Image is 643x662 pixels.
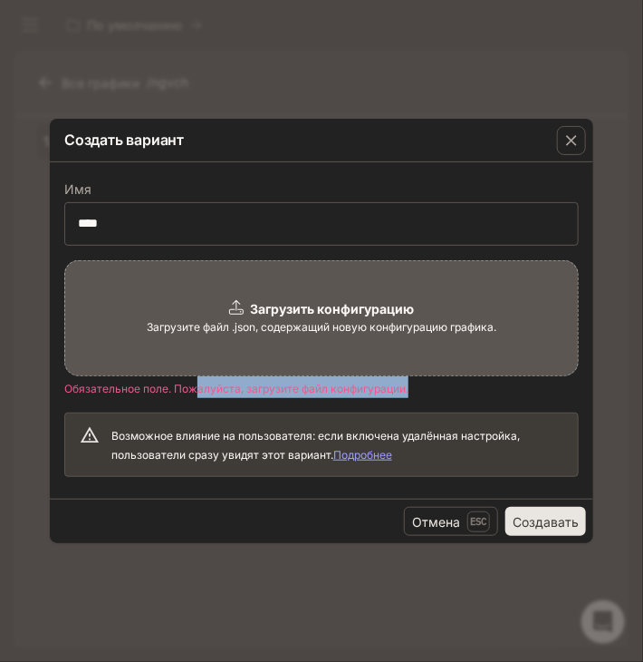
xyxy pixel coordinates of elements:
[333,448,392,462] a: Подробнее
[505,507,586,536] button: Создавать
[404,507,498,536] button: ОтменаEsc
[147,320,496,334] font: Загрузите файл .json, содержащий новую конфигурацию графика.
[111,429,520,462] font: Возможное влияние на пользователя: если включена удалённая настройка, пользователи сразу увидят э...
[251,301,415,316] font: Загрузить конфигурацию
[470,515,487,528] font: Esc
[64,131,184,149] font: Создать вариант
[64,382,408,395] font: Обязательное поле. Пожалуйста, загрузите файл конфигурации.
[513,514,579,530] font: Создавать
[64,181,91,197] font: Имя
[412,514,460,530] font: Отмена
